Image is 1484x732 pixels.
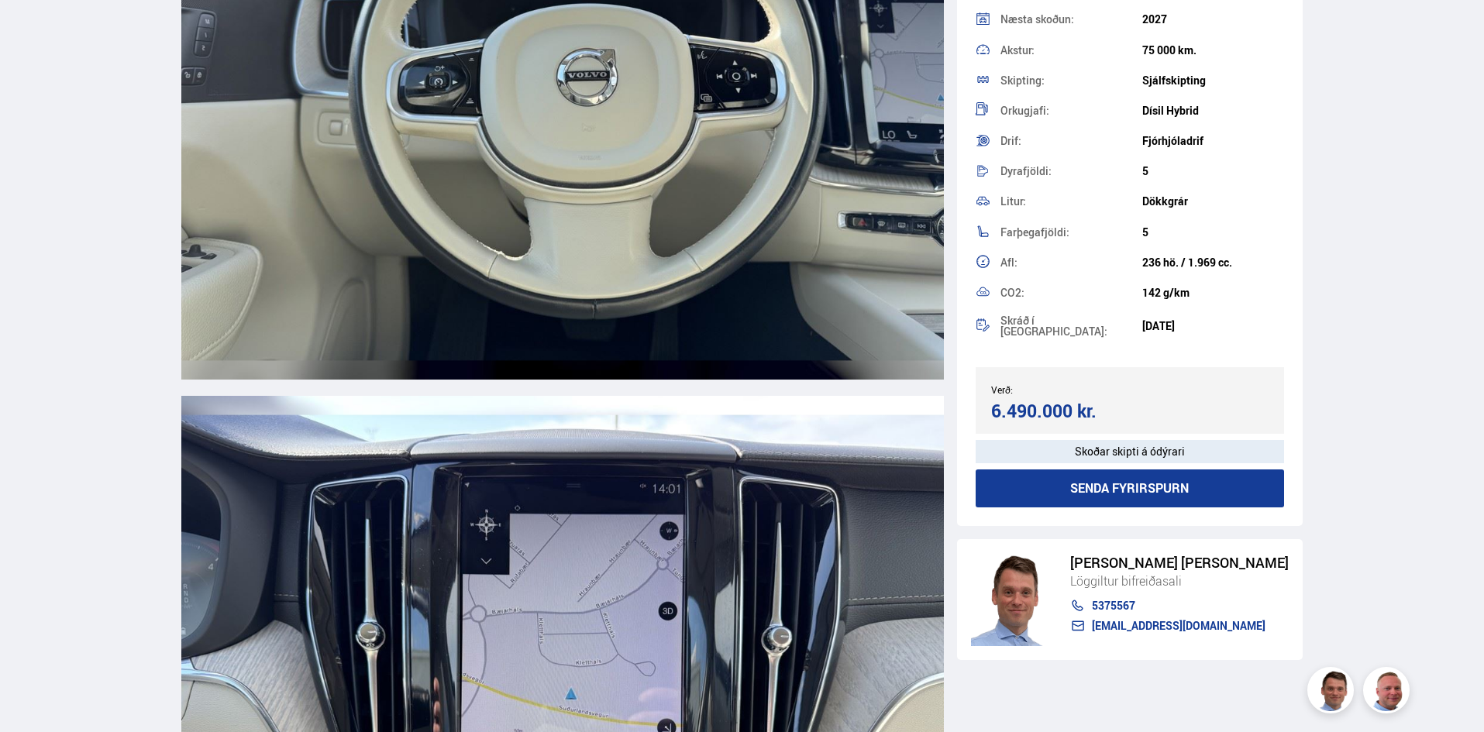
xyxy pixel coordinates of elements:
div: 2027 [1142,13,1284,26]
img: siFngHWaQ9KaOqBr.png [1365,669,1412,716]
div: CO2: [1000,287,1142,298]
a: [EMAIL_ADDRESS][DOMAIN_NAME] [1070,620,1289,632]
img: FbJEzSuNWCJXmdc-.webp [1310,669,1356,716]
div: Næsta skoðun: [1000,14,1142,25]
img: FbJEzSuNWCJXmdc-.webp [971,553,1055,646]
div: Orkugjafi: [1000,105,1142,116]
div: 5 [1142,226,1284,239]
div: 142 g/km [1142,287,1284,299]
div: 6.490.000 kr. [991,400,1125,421]
div: Verð: [991,384,1130,395]
div: 75 000 km. [1142,44,1284,57]
div: Fjórhjóladrif [1142,135,1284,147]
div: Akstur: [1000,45,1142,56]
div: Skoðar skipti á ódýrari [976,440,1285,463]
a: 5375567 [1070,600,1289,612]
div: Drif: [1000,136,1142,146]
div: Farþegafjöldi: [1000,227,1142,238]
div: Afl: [1000,257,1142,268]
div: Dökkgrár [1142,195,1284,208]
div: Litur: [1000,196,1142,207]
div: Löggiltur bifreiðasali [1070,571,1289,591]
button: Senda fyrirspurn [976,469,1285,507]
div: Skipting: [1000,75,1142,86]
div: Skráð í [GEOGRAPHIC_DATA]: [1000,315,1142,337]
button: Open LiveChat chat widget [12,6,59,53]
div: [PERSON_NAME] [PERSON_NAME] [1070,555,1289,571]
div: Dísil Hybrid [1142,105,1284,117]
div: Sjálfskipting [1142,74,1284,87]
div: Dyrafjöldi: [1000,166,1142,177]
div: 236 hö. / 1.969 cc. [1142,256,1284,269]
div: 5 [1142,165,1284,177]
div: [DATE] [1142,320,1284,332]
